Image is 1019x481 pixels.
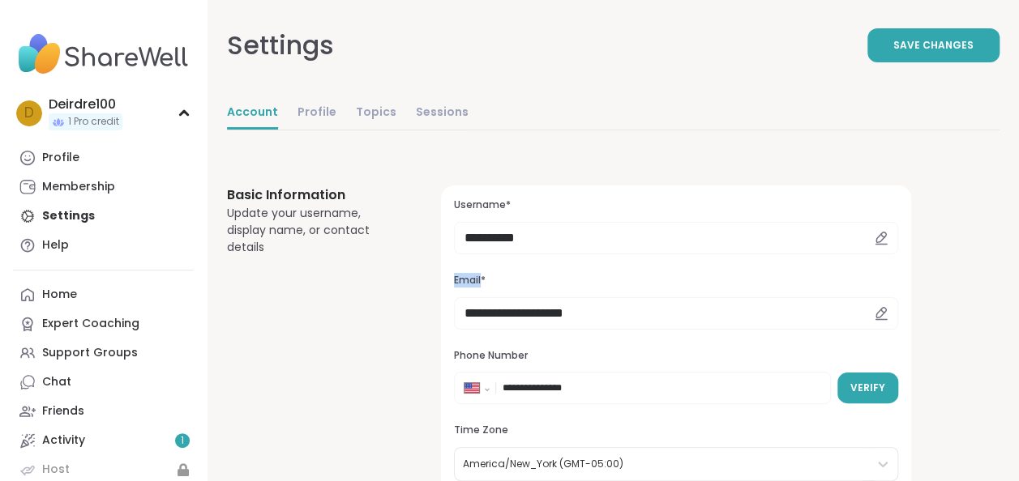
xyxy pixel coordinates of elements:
span: Save Changes [893,38,974,53]
a: Chat [13,368,194,397]
div: Chat [42,374,71,390]
span: D [24,103,34,124]
a: Membership [13,172,194,202]
div: Profile [42,150,79,166]
div: Host [42,462,70,478]
a: Help [13,231,194,260]
a: Friends [13,397,194,426]
div: Friends [42,403,84,419]
button: Save Changes [867,28,1000,62]
span: Verify [850,381,885,395]
a: Profile [298,97,336,130]
a: Home [13,280,194,309]
button: Verify [837,372,898,403]
a: Topics [356,97,396,130]
div: Update your username, display name, or contact details [227,205,402,256]
h3: Time Zone [454,424,898,437]
a: Activity1 [13,426,194,455]
h3: Basic Information [227,185,402,205]
a: Sessions [416,97,469,130]
div: Activity [42,432,85,449]
span: 1 Pro credit [68,115,119,129]
div: Support Groups [42,345,138,361]
div: Expert Coaching [42,316,139,332]
div: Help [42,237,69,253]
div: Membership [42,179,115,195]
div: Home [42,287,77,303]
h3: Username* [454,198,898,212]
a: Support Groups [13,338,194,368]
h3: Email* [454,274,898,287]
div: Deirdre100 [49,96,122,113]
a: Profile [13,143,194,172]
span: 1 [181,434,184,448]
a: Account [227,97,278,130]
img: ShareWell Nav Logo [13,26,194,83]
h3: Phone Number [454,349,898,363]
div: Settings [227,26,334,65]
a: Expert Coaching [13,309,194,338]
